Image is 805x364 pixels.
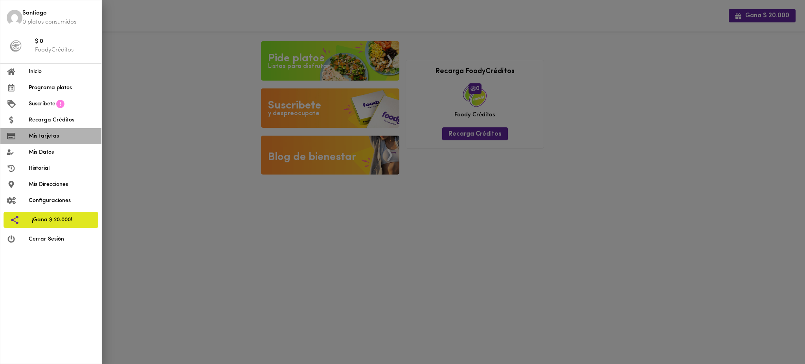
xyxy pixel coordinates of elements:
[29,197,95,205] span: Configuraciones
[29,132,95,140] span: Mis tarjetas
[29,235,95,243] span: Cerrar Sesión
[29,164,95,173] span: Historial
[759,318,797,356] iframe: Messagebird Livechat Widget
[22,9,95,18] span: Santiago
[32,216,92,224] span: ¡Gana $ 20.000!
[29,68,95,76] span: Inicio
[29,84,95,92] span: Programa platos
[29,180,95,189] span: Mis Direcciones
[10,40,22,52] img: foody-creditos-black.png
[29,100,55,108] span: Suscríbete
[35,37,95,46] span: $ 0
[35,46,95,54] p: FoodyCréditos
[22,18,95,26] p: 0 platos consumidos
[29,148,95,156] span: Mis Datos
[29,116,95,124] span: Recarga Créditos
